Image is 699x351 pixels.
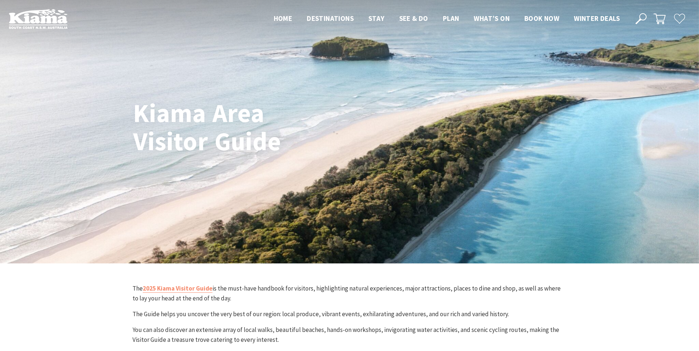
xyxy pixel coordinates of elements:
img: Kiama Logo [9,9,68,29]
span: See & Do [399,14,428,23]
span: Home [274,14,292,23]
span: What’s On [474,14,510,23]
span: Winter Deals [574,14,620,23]
span: Plan [443,14,459,23]
span: Stay [368,14,385,23]
span: Destinations [307,14,354,23]
a: 2025 Kiama Visitor Guide [143,284,212,293]
span: Book now [524,14,559,23]
nav: Main Menu [266,13,627,25]
p: The is the must-have handbook for visitors, highlighting natural experiences, major attractions, ... [132,284,567,303]
p: You can also discover an extensive array of local walks, beautiful beaches, hands-on workshops, i... [132,325,567,345]
h1: Kiama Area Visitor Guide [133,99,341,155]
p: The Guide helps you uncover the very best of our region: local produce, vibrant events, exhilarat... [132,309,567,319]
